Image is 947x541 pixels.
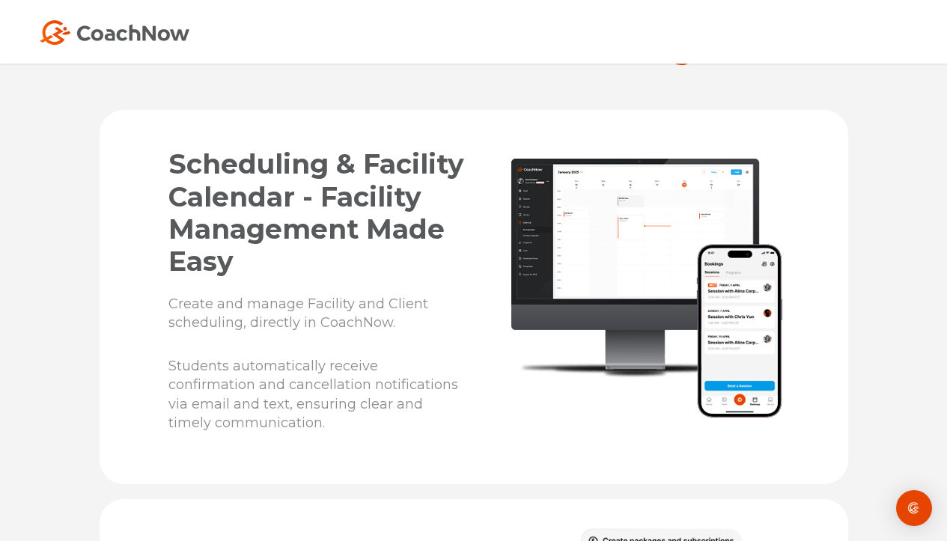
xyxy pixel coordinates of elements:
span: Scheduling & Facility Calendar - Facility Management Made Easy [168,147,464,278]
img: Coach Now [40,20,189,45]
p: Students automatically receive confirmation and cancellation notifications via email and text, en... [168,357,466,433]
span: Create and manage Facility and Client scheduling, directly in CoachNow. [168,296,428,331]
div: Open Intercom Messenger [896,490,932,526]
img: CoachNow Scheduling and Facility Calendar [511,159,811,425]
